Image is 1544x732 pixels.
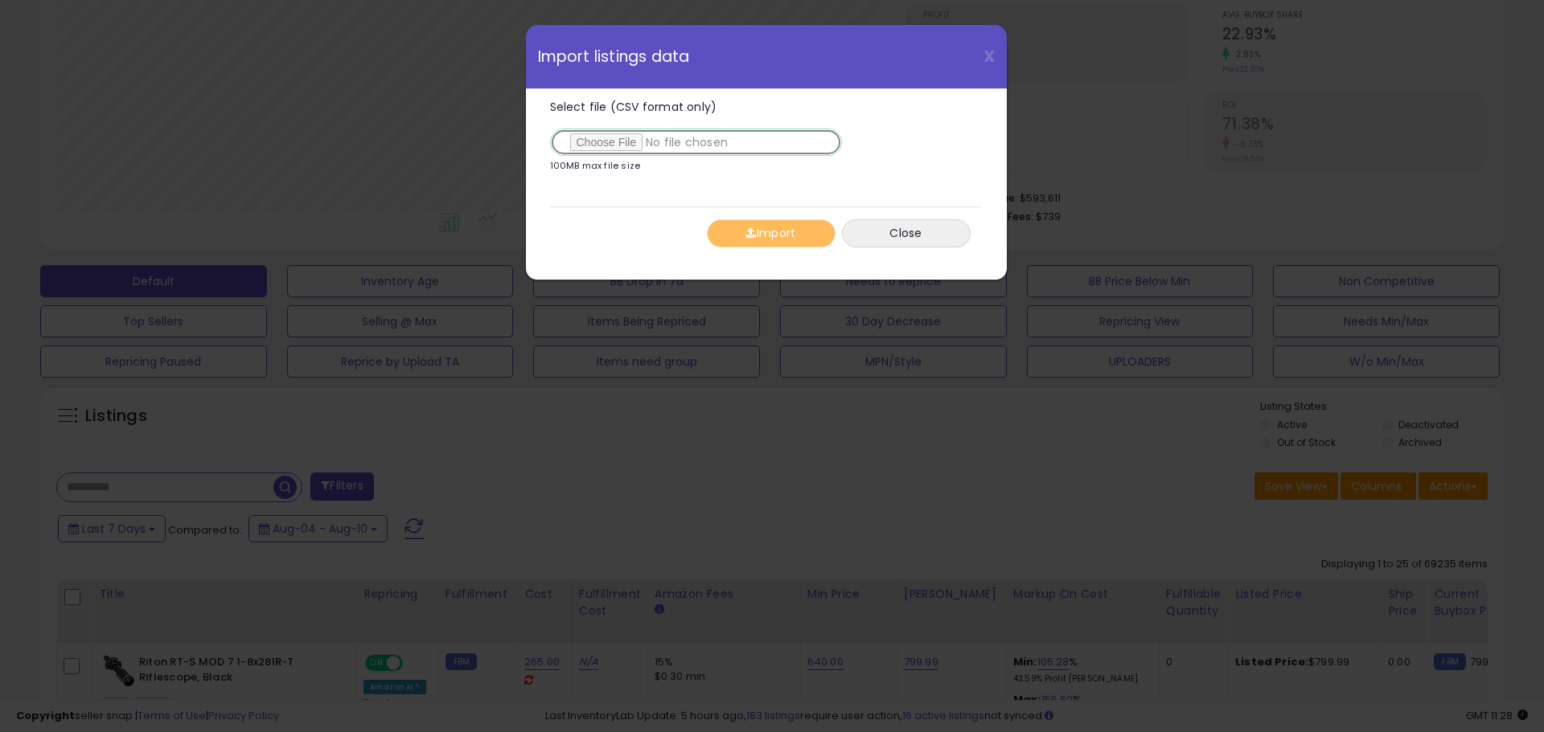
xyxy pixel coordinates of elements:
[550,162,641,170] p: 100MB max file size
[842,219,971,247] button: Close
[983,45,995,67] span: X
[538,49,690,64] span: Import listings data
[707,219,836,247] button: Import
[550,99,717,115] span: Select file (CSV format only)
